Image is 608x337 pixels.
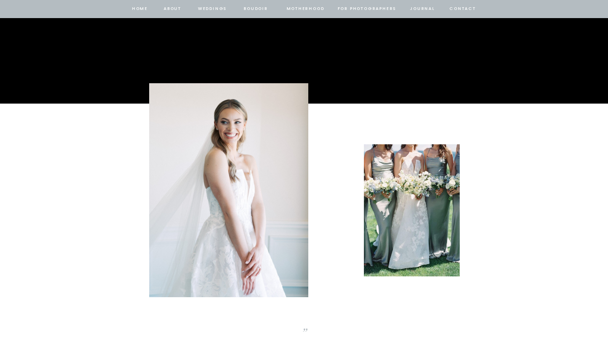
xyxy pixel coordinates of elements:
a: contact [448,5,477,13]
a: Motherhood [287,5,324,13]
a: about [163,5,182,13]
a: BOUDOIR [243,5,269,13]
a: for photographers [338,5,396,13]
a: home [132,5,149,13]
a: journal [409,5,437,13]
a: Weddings [197,5,228,13]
